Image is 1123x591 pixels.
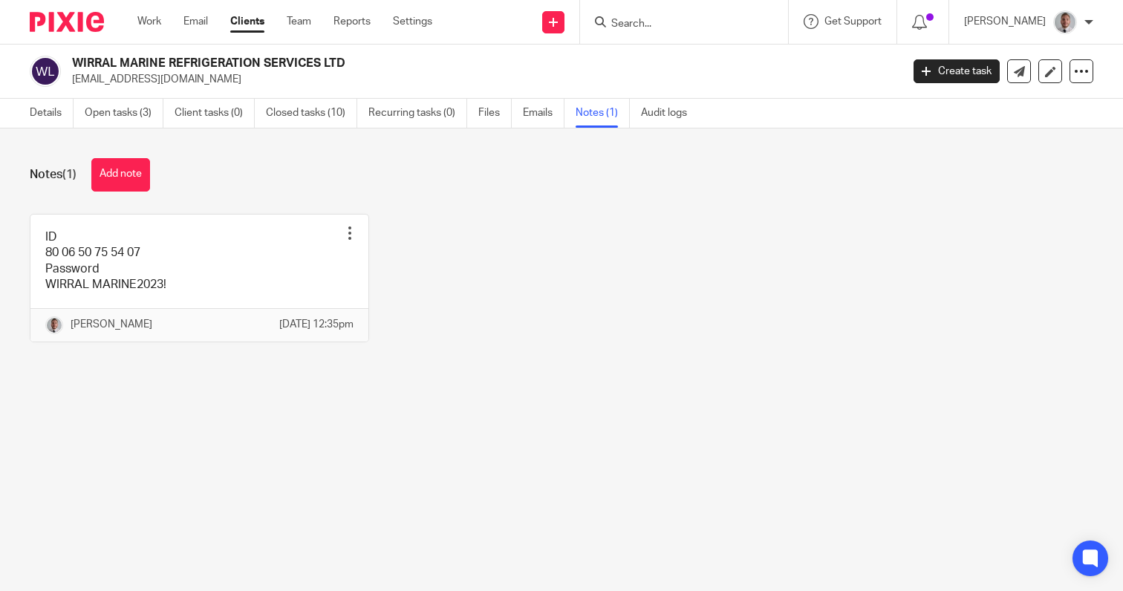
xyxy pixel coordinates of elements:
[30,12,104,32] img: Pixie
[45,316,63,334] img: 5I0A6504%20Centred.jpg
[72,72,891,87] p: [EMAIL_ADDRESS][DOMAIN_NAME]
[91,158,150,192] button: Add note
[287,14,311,29] a: Team
[641,99,698,128] a: Audit logs
[30,56,61,87] img: svg%3E
[175,99,255,128] a: Client tasks (0)
[964,14,1046,29] p: [PERSON_NAME]
[914,59,1000,83] a: Create task
[393,14,432,29] a: Settings
[30,167,77,183] h1: Notes
[610,18,743,31] input: Search
[85,99,163,128] a: Open tasks (3)
[137,14,161,29] a: Work
[523,99,564,128] a: Emails
[279,317,354,332] p: [DATE] 12:35pm
[368,99,467,128] a: Recurring tasks (0)
[1053,10,1077,34] img: 5I0A6504%20Centred.jpg
[266,99,357,128] a: Closed tasks (10)
[72,56,727,71] h2: WIRRAL MARINE REFRIGERATION SERVICES LTD
[333,14,371,29] a: Reports
[478,99,512,128] a: Files
[183,14,208,29] a: Email
[71,317,152,332] p: [PERSON_NAME]
[62,169,77,180] span: (1)
[230,14,264,29] a: Clients
[30,99,74,128] a: Details
[824,16,882,27] span: Get Support
[576,99,630,128] a: Notes (1)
